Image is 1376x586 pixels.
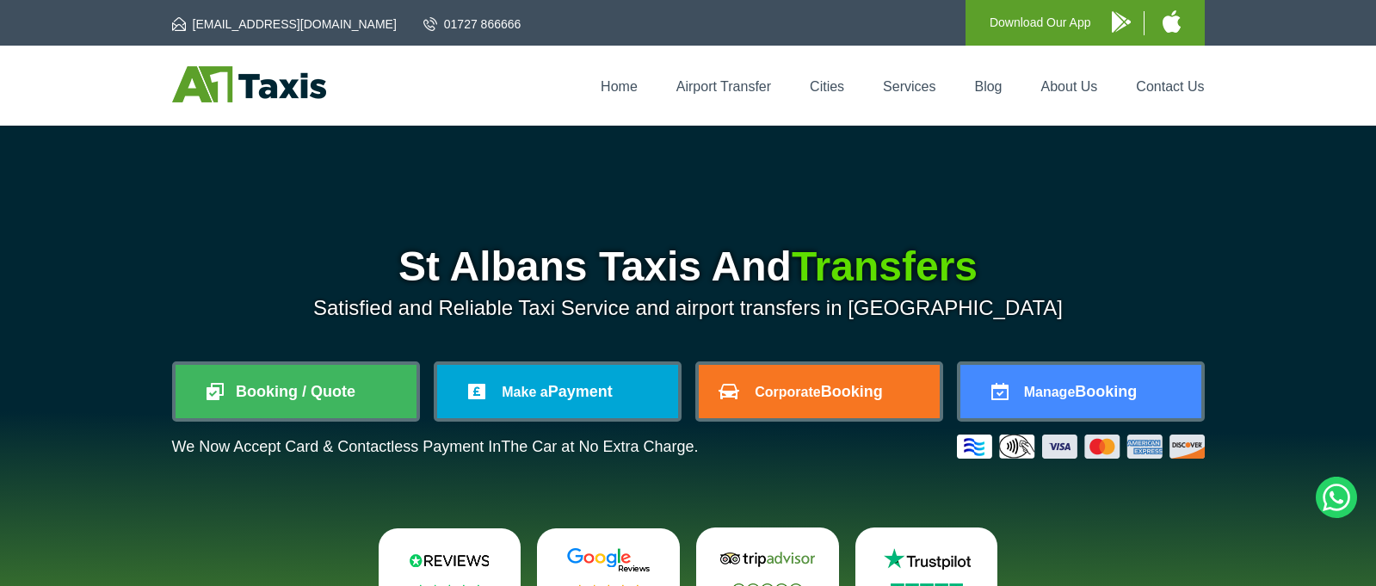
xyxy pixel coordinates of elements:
[1112,11,1131,33] img: A1 Taxis Android App
[792,244,978,289] span: Transfers
[172,296,1205,320] p: Satisfied and Reliable Taxi Service and airport transfers in [GEOGRAPHIC_DATA]
[974,79,1002,94] a: Blog
[176,365,417,418] a: Booking / Quote
[172,15,397,33] a: [EMAIL_ADDRESS][DOMAIN_NAME]
[601,79,638,94] a: Home
[398,547,501,573] img: Reviews.io
[716,546,819,572] img: Tripadvisor
[172,66,326,102] img: A1 Taxis St Albans LTD
[755,385,820,399] span: Corporate
[676,79,771,94] a: Airport Transfer
[502,385,547,399] span: Make a
[172,246,1205,287] h1: St Albans Taxis And
[883,79,935,94] a: Services
[172,438,699,456] p: We Now Accept Card & Contactless Payment In
[1024,385,1076,399] span: Manage
[875,546,978,572] img: Trustpilot
[437,365,678,418] a: Make aPayment
[960,365,1201,418] a: ManageBooking
[501,438,698,455] span: The Car at No Extra Charge.
[699,365,940,418] a: CorporateBooking
[1163,10,1181,33] img: A1 Taxis iPhone App
[957,435,1205,459] img: Credit And Debit Cards
[990,12,1091,34] p: Download Our App
[1136,79,1204,94] a: Contact Us
[810,79,844,94] a: Cities
[557,547,660,573] img: Google
[1041,79,1098,94] a: About Us
[423,15,521,33] a: 01727 866666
